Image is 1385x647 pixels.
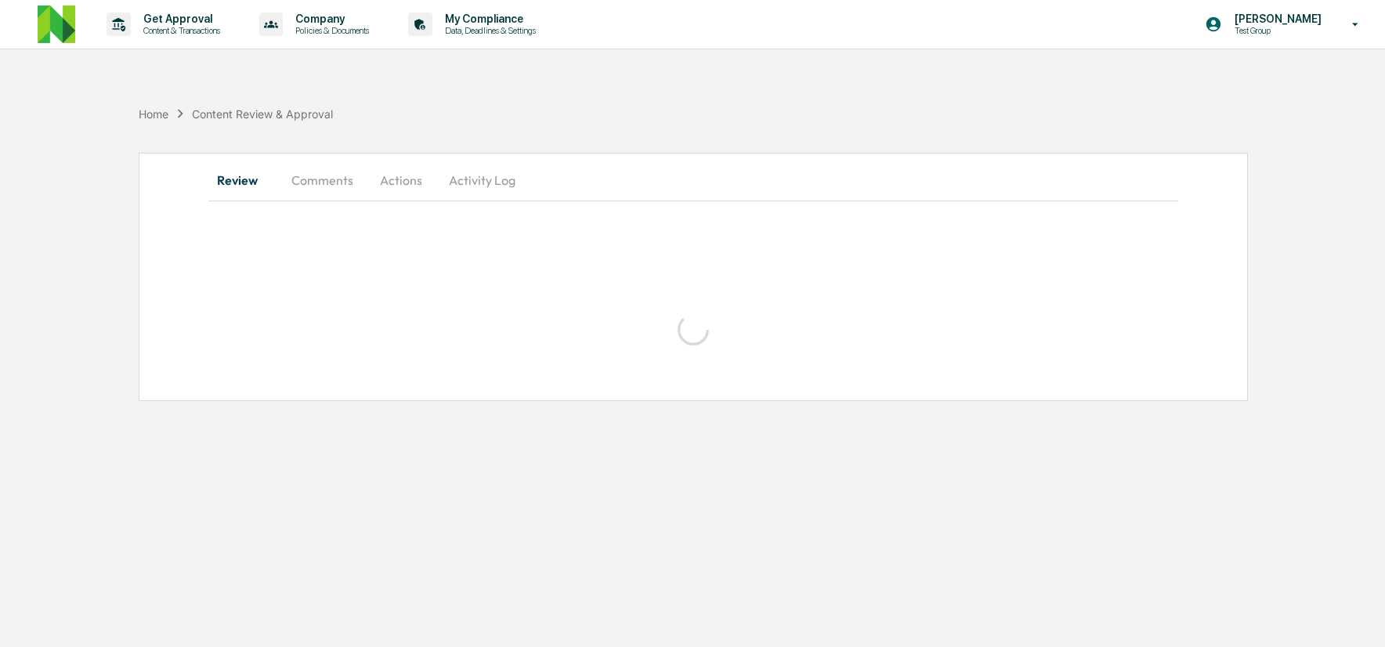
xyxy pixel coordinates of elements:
[208,161,279,199] button: Review
[1222,25,1329,36] p: Test Group
[1222,13,1329,25] p: [PERSON_NAME]
[192,107,333,121] div: Content Review & Approval
[283,13,377,25] p: Company
[131,25,228,36] p: Content & Transactions
[279,161,366,199] button: Comments
[366,161,436,199] button: Actions
[436,161,528,199] button: Activity Log
[139,107,168,121] div: Home
[131,13,228,25] p: Get Approval
[208,161,1178,199] div: secondary tabs example
[38,5,75,43] img: logo
[432,13,544,25] p: My Compliance
[283,25,377,36] p: Policies & Documents
[432,25,544,36] p: Data, Deadlines & Settings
